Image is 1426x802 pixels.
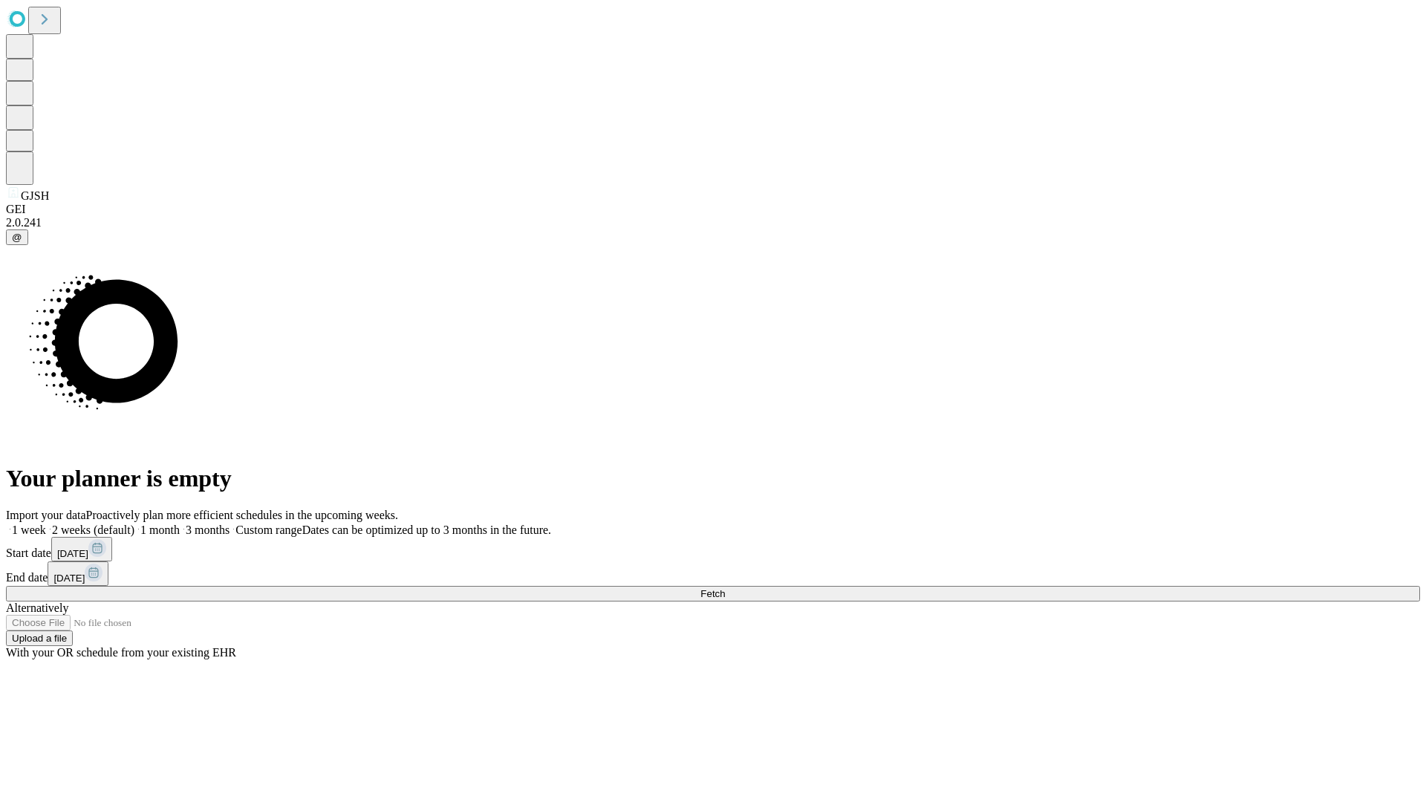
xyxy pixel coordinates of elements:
div: Start date [6,537,1420,561]
button: Upload a file [6,630,73,646]
h1: Your planner is empty [6,465,1420,492]
span: [DATE] [57,548,88,559]
span: With your OR schedule from your existing EHR [6,646,236,659]
span: 3 months [186,524,229,536]
span: Import your data [6,509,86,521]
span: Custom range [235,524,302,536]
div: End date [6,561,1420,586]
button: @ [6,229,28,245]
div: 2.0.241 [6,216,1420,229]
span: 1 week [12,524,46,536]
div: GEI [6,203,1420,216]
button: [DATE] [51,537,112,561]
span: 2 weeks (default) [52,524,134,536]
button: Fetch [6,586,1420,601]
span: Dates can be optimized up to 3 months in the future. [302,524,551,536]
button: [DATE] [48,561,108,586]
span: @ [12,232,22,243]
span: 1 month [140,524,180,536]
span: [DATE] [53,573,85,584]
span: Alternatively [6,601,68,614]
span: Fetch [700,588,725,599]
span: GJSH [21,189,49,202]
span: Proactively plan more efficient schedules in the upcoming weeks. [86,509,398,521]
